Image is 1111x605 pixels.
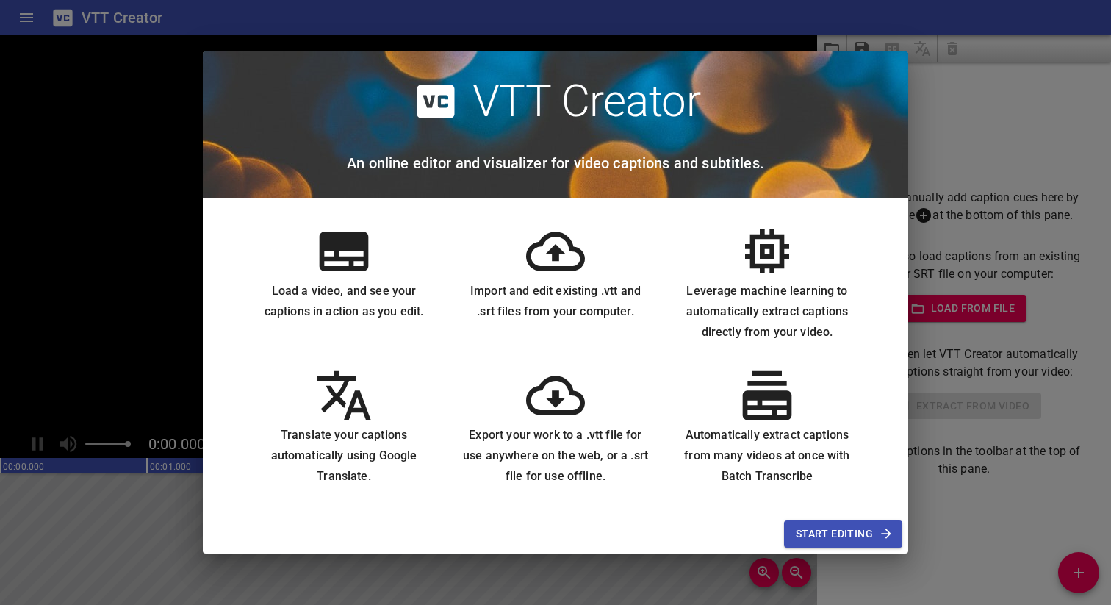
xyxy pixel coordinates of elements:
[796,525,891,543] span: Start Editing
[461,425,650,487] h6: Export your work to a .vtt file for use anywhere on the web, or a .srt file for use offline.
[673,425,861,487] h6: Automatically extract captions from many videos at once with Batch Transcribe
[461,281,650,322] h6: Import and edit existing .vtt and .srt files from your computer.
[673,281,861,343] h6: Leverage machine learning to automatically extract captions directly from your video.
[347,151,764,175] h6: An online editor and visualizer for video captions and subtitles.
[250,281,438,322] h6: Load a video, and see your captions in action as you edit.
[250,425,438,487] h6: Translate your captions automatically using Google Translate.
[472,75,701,128] h2: VTT Creator
[784,520,902,548] button: Start Editing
